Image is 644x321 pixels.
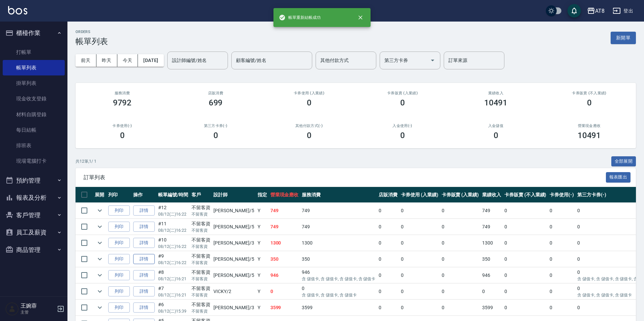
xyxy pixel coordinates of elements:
td: 0 [399,284,440,299]
td: [PERSON_NAME] /3 [212,300,256,316]
button: expand row [95,286,105,296]
td: 0 [399,219,440,235]
td: 0 [440,300,481,316]
button: 報表匯出 [606,172,631,183]
button: 列印 [108,254,130,264]
td: #9 [156,251,190,267]
td: 749 [269,219,300,235]
td: 0 [399,251,440,267]
button: expand row [95,238,105,248]
td: #11 [156,219,190,235]
td: Y [256,284,269,299]
a: 現金收支登錄 [3,91,65,106]
h3: 0 [400,131,405,140]
p: 不留客資 [192,211,210,217]
td: VICKY /2 [212,284,256,299]
p: 含 儲值卡, 含 儲值卡, 含 儲值卡 [302,292,375,298]
td: 749 [480,219,503,235]
h3: 0 [213,131,218,140]
h3: 699 [209,98,223,107]
button: close [353,10,368,25]
td: 0 [480,284,503,299]
h2: 卡券使用 (入業績) [270,91,348,95]
th: 營業現金應收 [269,187,300,203]
td: 0 [548,219,576,235]
button: 登出 [610,5,636,17]
h2: 卡券販賣 (入業績) [364,91,441,95]
td: 0 [377,300,399,316]
td: 946 [269,267,300,283]
td: 0 [399,235,440,251]
th: 列印 [107,187,131,203]
th: 客戶 [190,187,212,203]
td: 3599 [300,300,377,316]
td: #12 [156,203,190,219]
th: 卡券販賣 (不入業績) [503,187,548,203]
button: [DATE] [138,54,164,67]
h5: 王婉蓉 [21,302,55,309]
div: 不留客資 [192,204,210,211]
h3: 0 [120,131,125,140]
td: 0 [440,235,481,251]
td: 0 [399,267,440,283]
h3: 0 [400,98,405,107]
td: 0 [503,219,548,235]
button: expand row [95,222,105,232]
h2: 其他付款方式(-) [270,124,348,128]
td: 0 [377,203,399,219]
td: 0 [503,300,548,316]
h3: 帳單列表 [76,37,108,46]
button: 員工及薪資 [3,224,65,241]
td: 0 [503,267,548,283]
th: 店販消費 [377,187,399,203]
button: 預約管理 [3,172,65,189]
button: expand row [95,302,105,313]
button: 昨天 [96,54,117,67]
div: 不留客資 [192,285,210,292]
td: 0 [503,235,548,251]
td: 0 [440,251,481,267]
button: 今天 [117,54,138,67]
h3: 10491 [578,131,601,140]
div: 不留客資 [192,269,210,276]
p: 不留客資 [192,227,210,233]
td: 350 [269,251,300,267]
p: 不留客資 [192,292,210,298]
h2: 店販消費 [177,91,254,95]
td: 1300 [269,235,300,251]
th: 帳單編號/時間 [156,187,190,203]
button: 列印 [108,205,130,216]
th: 展開 [93,187,107,203]
a: 排班表 [3,138,65,153]
h2: 卡券販賣 (不入業績) [551,91,628,95]
a: 掛單列表 [3,75,65,91]
p: 08/12 (二) 16:22 [158,260,188,266]
td: [PERSON_NAME] /5 [212,267,256,283]
button: 列印 [108,302,130,313]
td: 0 [548,284,576,299]
button: 客戶管理 [3,206,65,224]
button: Open [427,55,438,66]
a: 詳情 [133,302,155,313]
td: 0 [548,203,576,219]
td: #7 [156,284,190,299]
p: 不留客資 [192,308,210,314]
a: 詳情 [133,270,155,281]
button: expand row [95,205,105,216]
td: 0 [440,219,481,235]
td: Y [256,219,269,235]
td: 0 [503,284,548,299]
td: 0 [440,284,481,299]
div: 不留客資 [192,220,210,227]
td: 749 [480,203,503,219]
button: 列印 [108,222,130,232]
p: 08/12 (二) 16:21 [158,276,188,282]
td: [PERSON_NAME] /5 [212,203,256,219]
a: 詳情 [133,254,155,264]
td: 0 [377,235,399,251]
button: expand row [95,254,105,264]
td: 3599 [480,300,503,316]
td: 0 [548,251,576,267]
a: 每日結帳 [3,122,65,138]
h2: 業績收入 [457,91,534,95]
